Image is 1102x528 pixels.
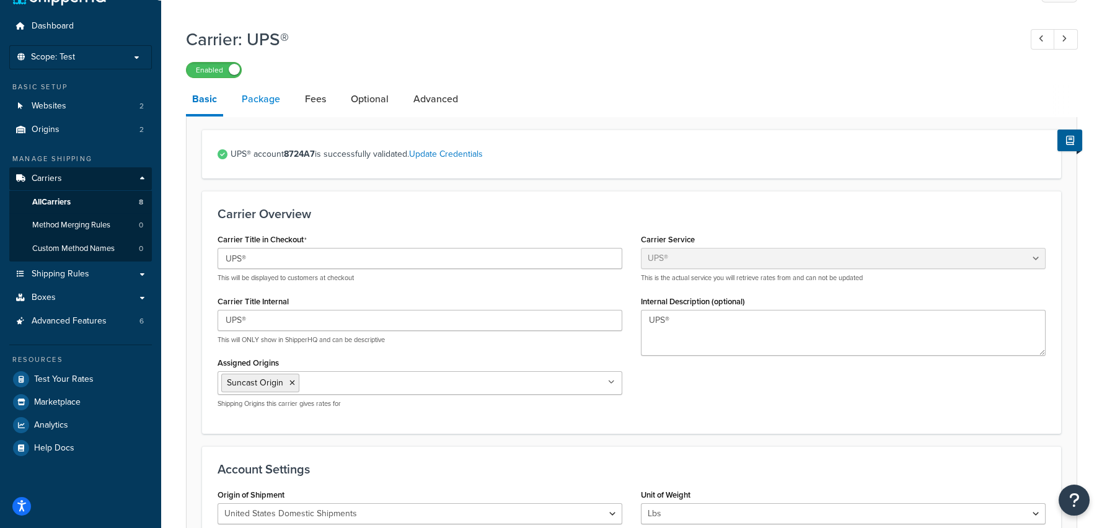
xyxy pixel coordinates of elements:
[9,15,152,38] a: Dashboard
[9,191,152,214] a: AllCarriers8
[139,316,144,327] span: 6
[9,354,152,365] div: Resources
[9,95,152,118] li: Websites
[641,297,745,306] label: Internal Description (optional)
[32,21,74,32] span: Dashboard
[218,399,622,408] p: Shipping Origins this carrier gives rates for
[32,316,107,327] span: Advanced Features
[32,197,71,208] span: All Carriers
[641,490,690,499] label: Unit of Weight
[139,125,144,135] span: 2
[9,118,152,141] li: Origins
[34,397,81,408] span: Marketplace
[409,147,483,161] a: Update Credentials
[218,335,622,345] p: This will ONLY show in ShipperHQ and can be descriptive
[9,167,152,262] li: Carriers
[32,174,62,184] span: Carriers
[186,84,223,117] a: Basic
[1059,485,1090,516] button: Open Resource Center
[227,376,283,389] span: Suncast Origin
[9,237,152,260] a: Custom Method Names0
[641,310,1046,356] textarea: UPS®
[34,420,68,431] span: Analytics
[9,154,152,164] div: Manage Shipping
[9,263,152,286] a: Shipping Rules
[9,437,152,459] a: Help Docs
[9,286,152,309] a: Boxes
[9,82,152,92] div: Basic Setup
[236,84,286,114] a: Package
[407,84,464,114] a: Advanced
[1057,130,1082,151] button: Show Help Docs
[32,244,115,254] span: Custom Method Names
[31,52,75,63] span: Scope: Test
[139,197,143,208] span: 8
[218,462,1046,476] h3: Account Settings
[9,214,152,237] li: Method Merging Rules
[32,125,60,135] span: Origins
[32,101,66,112] span: Websites
[139,101,144,112] span: 2
[231,146,1046,163] span: UPS® account is successfully validated.
[9,310,152,333] a: Advanced Features6
[1054,29,1078,50] a: Next Record
[1031,29,1055,50] a: Previous Record
[284,147,315,161] strong: 8724A7
[641,235,695,244] label: Carrier Service
[218,207,1046,221] h3: Carrier Overview
[139,244,143,254] span: 0
[9,118,152,141] a: Origins2
[9,95,152,118] a: Websites2
[9,167,152,190] a: Carriers
[9,368,152,390] a: Test Your Rates
[299,84,332,114] a: Fees
[218,358,279,367] label: Assigned Origins
[187,63,241,77] label: Enabled
[34,443,74,454] span: Help Docs
[32,220,110,231] span: Method Merging Rules
[186,27,1008,51] h1: Carrier: UPS®
[9,237,152,260] li: Custom Method Names
[218,490,284,499] label: Origin of Shipment
[34,374,94,385] span: Test Your Rates
[218,235,307,245] label: Carrier Title in Checkout
[32,269,89,279] span: Shipping Rules
[139,220,143,231] span: 0
[345,84,395,114] a: Optional
[32,293,56,303] span: Boxes
[218,273,622,283] p: This will be displayed to customers at checkout
[641,273,1046,283] p: This is the actual service you will retrieve rates from and can not be updated
[218,297,289,306] label: Carrier Title Internal
[9,391,152,413] a: Marketplace
[9,214,152,237] a: Method Merging Rules0
[9,310,152,333] li: Advanced Features
[9,414,152,436] a: Analytics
